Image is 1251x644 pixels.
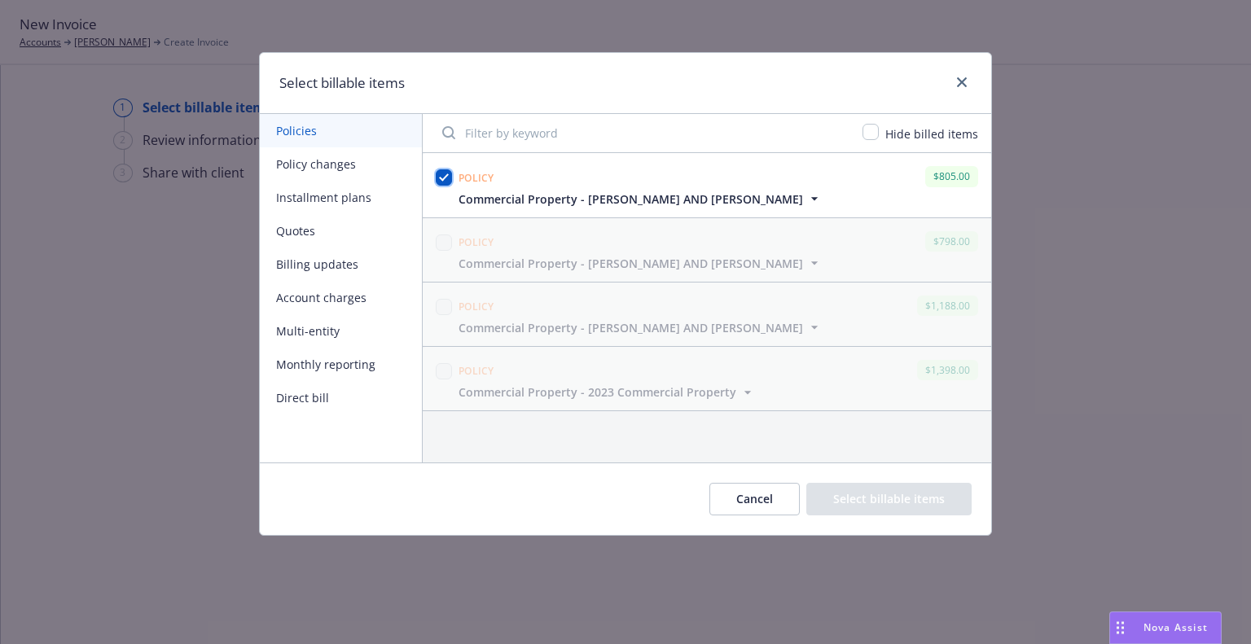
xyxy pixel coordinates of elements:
button: Policy changes [260,147,422,181]
input: Filter by keyword [432,116,853,149]
div: $805.00 [925,166,978,186]
button: Nova Assist [1109,611,1222,644]
button: Account charges [260,281,422,314]
span: Policy [459,171,494,185]
button: Commercial Property - [PERSON_NAME] AND [PERSON_NAME] [459,319,823,336]
span: Commercial Property - [PERSON_NAME] AND [PERSON_NAME] [459,319,803,336]
span: Policy [459,300,494,313]
div: Drag to move [1110,612,1130,643]
a: close [952,72,972,92]
h1: Select billable items [279,72,405,94]
span: Policy$1,398.00Commercial Property - 2023 Commercial Property [423,347,991,410]
button: Commercial Property - 2023 Commercial Property [459,383,756,401]
span: Policy [459,235,494,249]
button: Monthly reporting [260,348,422,381]
span: Commercial Property - [PERSON_NAME] AND [PERSON_NAME] [459,191,803,208]
button: Direct bill [260,381,422,414]
span: Policy$798.00Commercial Property - [PERSON_NAME] AND [PERSON_NAME] [423,218,991,282]
span: Policy$1,188.00Commercial Property - [PERSON_NAME] AND [PERSON_NAME] [423,283,991,346]
button: Commercial Property - [PERSON_NAME] AND [PERSON_NAME] [459,255,823,272]
div: $1,398.00 [917,360,978,380]
button: Multi-entity [260,314,422,348]
button: Billing updates [260,248,422,281]
button: Policies [260,114,422,147]
div: $1,188.00 [917,296,978,316]
span: Hide billed items [885,126,978,142]
button: Installment plans [260,181,422,214]
button: Cancel [709,483,800,515]
span: Policy [459,364,494,378]
span: Commercial Property - [PERSON_NAME] AND [PERSON_NAME] [459,255,803,272]
span: Commercial Property - 2023 Commercial Property [459,383,736,401]
span: Nova Assist [1143,620,1208,634]
div: $798.00 [925,231,978,252]
button: Quotes [260,214,422,248]
button: Commercial Property - [PERSON_NAME] AND [PERSON_NAME] [459,191,823,208]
